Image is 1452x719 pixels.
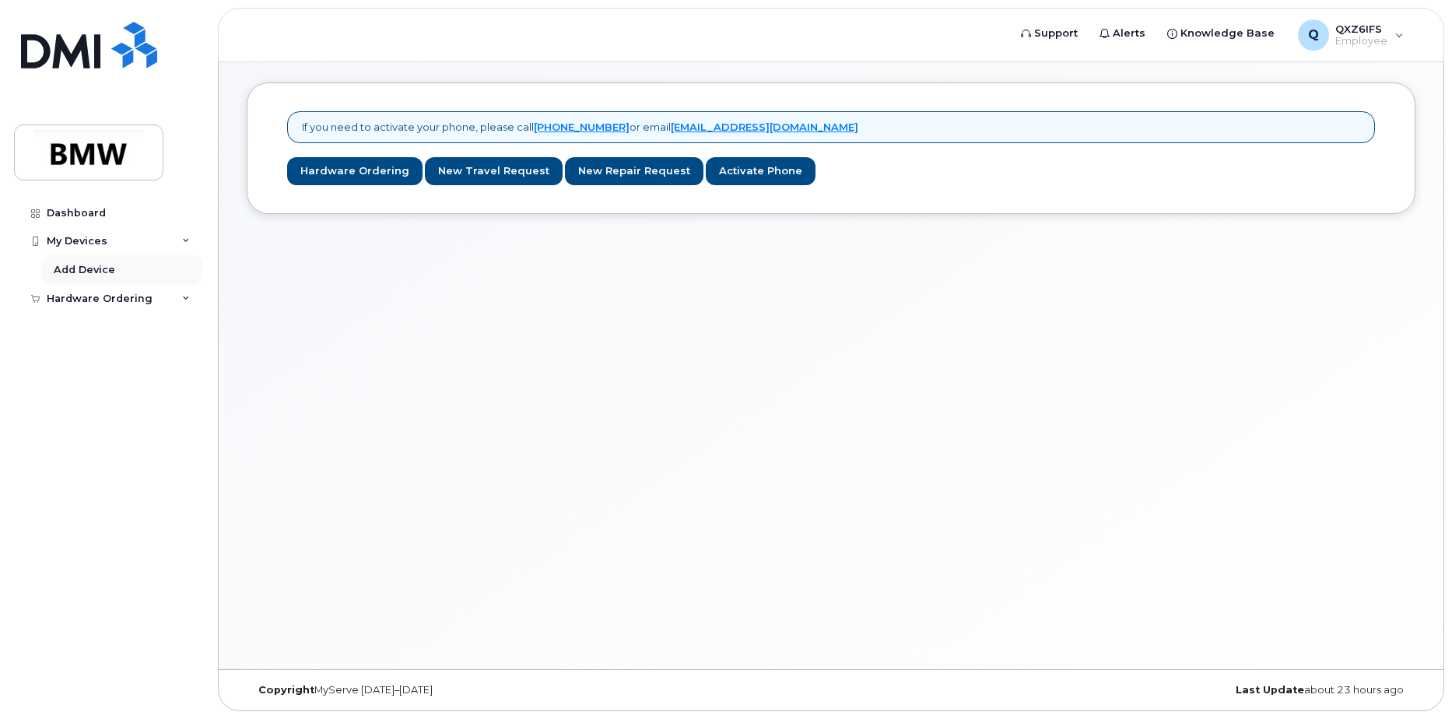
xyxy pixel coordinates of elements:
a: Activate Phone [706,157,815,186]
a: [PHONE_NUMBER] [534,121,630,133]
a: [EMAIL_ADDRESS][DOMAIN_NAME] [671,121,858,133]
strong: Copyright [258,684,314,696]
a: New Repair Request [565,157,703,186]
iframe: Messenger Launcher [1384,651,1440,707]
p: If you need to activate your phone, please call or email [302,120,858,135]
div: MyServe [DATE]–[DATE] [247,684,637,696]
a: Hardware Ordering [287,157,423,186]
strong: Last Update [1236,684,1304,696]
a: New Travel Request [425,157,563,186]
div: about 23 hours ago [1026,684,1415,696]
